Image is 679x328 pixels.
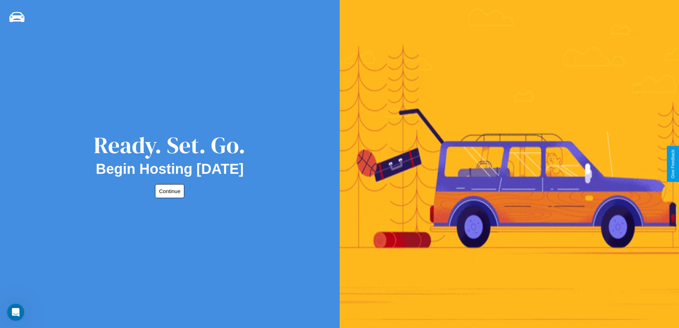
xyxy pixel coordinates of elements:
[155,184,184,198] button: Continue
[96,161,244,177] h2: Begin Hosting [DATE]
[670,150,675,178] div: Give Feedback
[94,129,246,161] div: Ready. Set. Go.
[7,304,24,321] iframe: Intercom live chat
